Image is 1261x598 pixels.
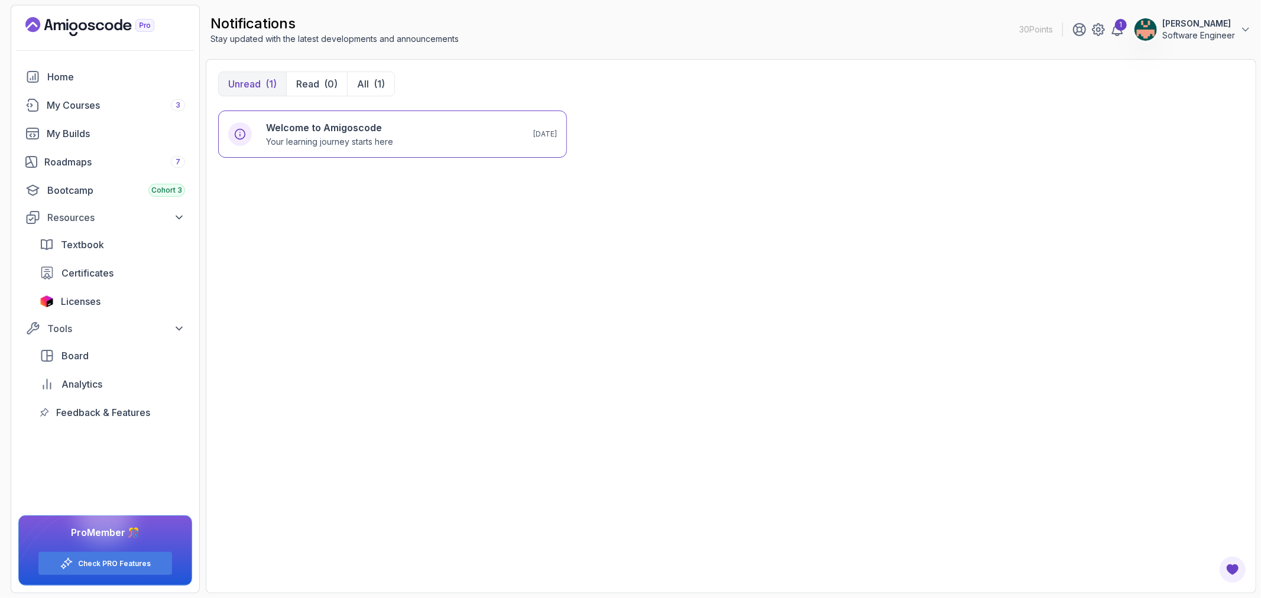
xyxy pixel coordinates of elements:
span: Analytics [61,377,102,391]
a: courses [18,93,192,117]
a: textbook [33,233,192,256]
a: certificates [33,261,192,285]
span: Cohort 3 [151,186,182,195]
a: roadmaps [18,150,192,174]
span: 3 [176,100,180,110]
button: Read(0) [286,72,347,96]
a: board [33,344,192,368]
a: home [18,65,192,89]
div: Resources [47,210,185,225]
span: Feedback & Features [56,405,150,420]
span: Textbook [61,238,104,252]
button: user profile image[PERSON_NAME]Software Engineer [1134,18,1252,41]
button: All(1) [347,72,394,96]
button: Tools [18,318,192,339]
a: analytics [33,372,192,396]
button: Open Feedback Button [1218,555,1247,584]
div: Roadmaps [44,155,185,169]
h6: Welcome to Amigoscode [266,121,393,135]
button: Unread(1) [219,72,286,96]
a: feedback [33,401,192,424]
span: 7 [176,157,180,167]
h2: notifications [210,14,459,33]
div: My Builds [47,126,185,141]
div: 1 [1115,19,1127,31]
span: Certificates [61,266,114,280]
p: Stay updated with the latest developments and announcements [210,33,459,45]
img: jetbrains icon [40,295,54,307]
a: bootcamp [18,178,192,202]
div: (0) [324,77,338,91]
p: Your learning journey starts here [266,136,393,148]
span: Board [61,349,89,363]
a: Landing page [25,17,181,36]
div: (1) [374,77,385,91]
p: Software Engineer [1162,30,1235,41]
p: All [357,77,369,91]
span: Licenses [61,294,101,308]
div: My Courses [47,98,185,112]
p: Unread [228,77,261,91]
div: (1) [265,77,277,91]
div: Home [47,70,185,84]
button: Check PRO Features [38,551,173,576]
p: Read [296,77,319,91]
p: [PERSON_NAME] [1162,18,1235,30]
p: 30 Points [1019,24,1053,35]
img: user profile image [1134,18,1157,41]
div: Bootcamp [47,183,185,197]
a: Check PRO Features [78,559,151,568]
a: licenses [33,290,192,313]
a: builds [18,122,192,145]
button: Resources [18,207,192,228]
p: [DATE] [533,129,557,139]
a: 1 [1110,22,1124,37]
div: Tools [47,321,185,336]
